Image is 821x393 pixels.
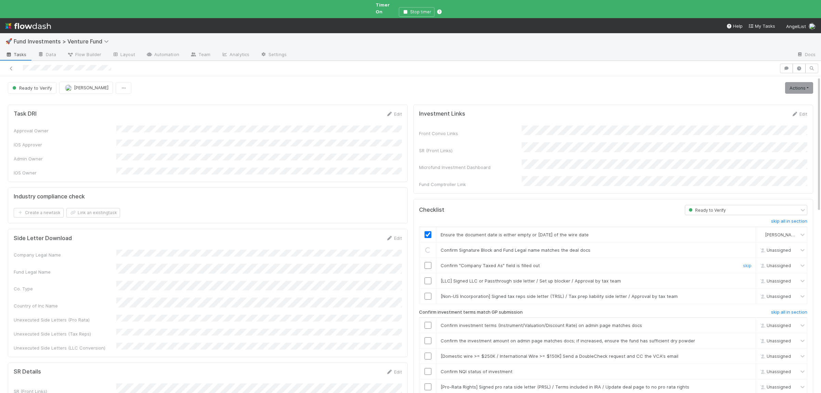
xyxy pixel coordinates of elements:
div: IOS Owner [14,169,116,176]
a: Layout [107,50,141,61]
button: Create a newtask [14,208,64,218]
img: avatar_56903d4e-183f-4548-9968-339ac63075ae.png [65,84,72,91]
span: Tasks [5,51,27,58]
div: Unexecuted Side Letters (Tax Reps) [14,330,116,337]
a: Automation [141,50,185,61]
span: Fund Investments > Venture Fund [14,38,112,45]
a: Data [32,50,62,61]
button: Ready to Verify [8,82,56,94]
span: Unassigned [758,278,791,283]
div: Co. Type [14,285,116,292]
a: Docs [791,50,821,61]
span: Unassigned [758,384,791,390]
a: Actions [785,82,813,94]
a: Edit [791,111,807,117]
a: skip all in section [771,310,807,318]
h5: Checklist [419,207,444,213]
span: Ready to Verify [687,208,726,213]
h5: Side Letter Download [14,235,72,242]
span: Confirm NQI status of investment [441,369,512,374]
a: Team [185,50,216,61]
span: Confirm investment terms (Instrument/Valuation/Discount Rate) on admin page matches docs [441,323,642,328]
a: Settings [255,50,292,61]
a: Edit [386,369,402,375]
div: SR (Front Links) [419,147,522,154]
a: Edit [386,235,402,241]
span: [PERSON_NAME] [765,232,799,237]
div: Microfund Investment Dashboard [419,164,522,171]
div: Country of Inc Name [14,302,116,309]
span: 🚀 [5,38,12,44]
h6: Confirm investment terms match GP submission [419,310,523,315]
h5: Investment Links [419,110,465,117]
span: AngelList [786,24,806,29]
div: Fund Legal Name [14,268,116,275]
a: skip all in section [771,219,807,227]
a: Edit [386,111,402,117]
div: Fund Comptroller Link [419,181,522,188]
span: Unassigned [758,293,791,299]
h6: skip all in section [771,310,807,315]
div: Help [726,23,743,29]
span: Ready to Verify [11,85,52,91]
div: Unexecuted Side Letters (Pro Rata) [14,316,116,323]
a: skip [743,263,752,268]
span: Unassigned [758,247,791,252]
div: Approval Owner [14,127,116,134]
span: [Non-US Incorporation] Signed tax reps side letter (TRSL) / Tax prep liability side letter / Appr... [441,293,678,299]
span: Unassigned [758,369,791,374]
button: Link an existingtask [66,208,120,218]
span: Flow Builder [67,51,101,58]
div: Unexecuted Side Letters (LLC Conversion) [14,344,116,351]
a: Analytics [216,50,255,61]
span: Timer On [376,1,396,15]
div: Admin Owner [14,155,116,162]
span: Unassigned [758,323,791,328]
div: Company Legal Name [14,251,116,258]
span: [LLC] Signed LLC or Passthrough side letter / Set up blocker / Approval by tax team [441,278,621,284]
span: [Pro-Rata Rights] Signed pro rata side letter (PRSL) / Terms included in IRA / Update deal page t... [441,384,689,390]
div: IOS Approver [14,141,116,148]
span: [Domestic wire >= $250K / International Wire >= $150K] Send a DoubleCheck request and CC the VCA'... [441,353,678,359]
button: [PERSON_NAME] [59,82,113,93]
span: Unassigned [758,354,791,359]
img: logo-inverted-e16ddd16eac7371096b0.svg [5,20,51,32]
div: Front Convo Links [419,130,522,137]
span: Confirm Signature Block and Fund Legal name matches the deal docs [441,247,590,253]
a: Flow Builder [62,50,107,61]
span: [PERSON_NAME] [74,85,108,90]
span: Unassigned [758,338,791,343]
h5: Task DRI [14,110,37,117]
span: Ensure the document date is either empty or [DATE] of the wire date [441,232,589,237]
button: Stop timer [399,7,434,17]
h5: Industry compliance check [14,193,85,200]
img: avatar_55b415e2-df6a-4422-95b4-4512075a58f2.png [809,23,816,30]
h5: SR Details [14,368,41,375]
h6: skip all in section [771,219,807,224]
a: My Tasks [748,23,775,29]
img: avatar_55b415e2-df6a-4422-95b4-4512075a58f2.png [759,232,764,237]
span: Unassigned [758,263,791,268]
span: Confirm "Company Taxed As" field is filled out [441,263,540,268]
span: Timer On [376,2,390,14]
span: Confirm the investment amount on admin page matches docs; if increased, ensure the fund has suffi... [441,338,695,343]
